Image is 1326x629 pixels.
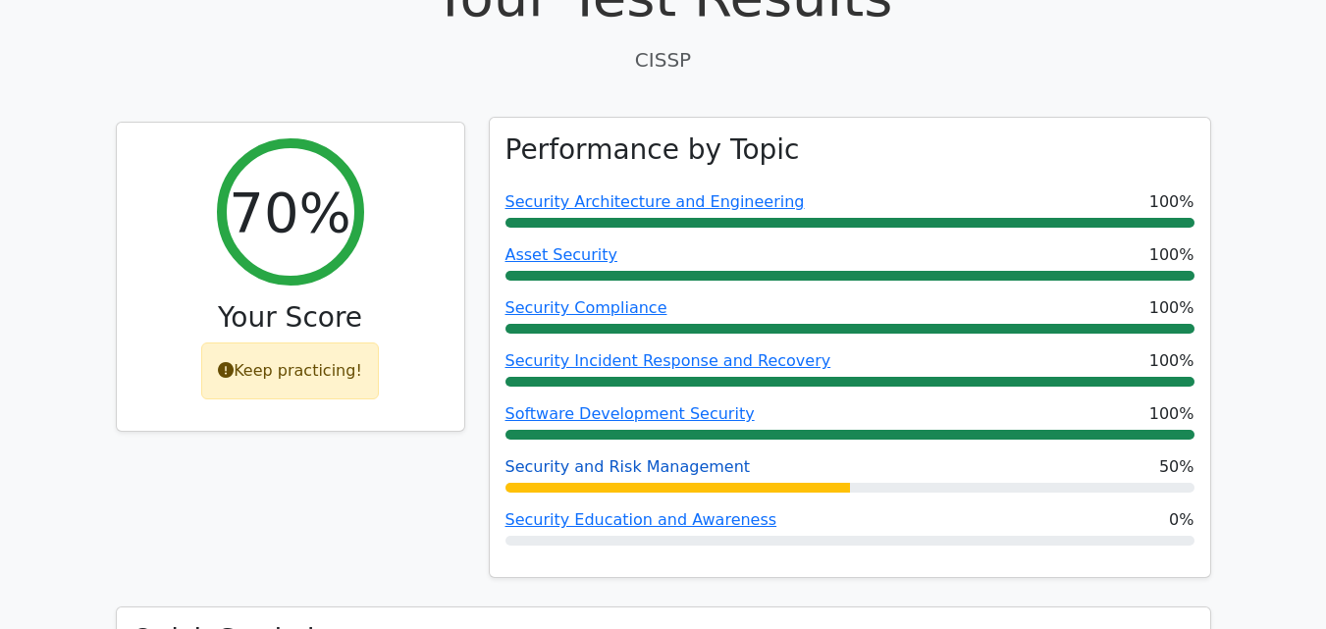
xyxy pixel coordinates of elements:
span: 100% [1149,296,1194,320]
h3: Performance by Topic [505,133,800,167]
div: Keep practicing! [201,342,379,399]
span: 100% [1149,402,1194,426]
a: Security Incident Response and Recovery [505,351,831,370]
a: Security and Risk Management [505,457,751,476]
span: 100% [1149,190,1194,214]
p: CISSP [116,45,1211,75]
a: Security Compliance [505,298,667,317]
span: 50% [1159,455,1194,479]
a: Security Architecture and Engineering [505,192,805,211]
a: Software Development Security [505,404,755,423]
span: 100% [1149,243,1194,267]
a: Security Education and Awareness [505,510,777,529]
span: 100% [1149,349,1194,373]
h2: 70% [229,180,350,245]
a: Asset Security [505,245,618,264]
span: 0% [1169,508,1193,532]
h3: Your Score [133,301,449,335]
